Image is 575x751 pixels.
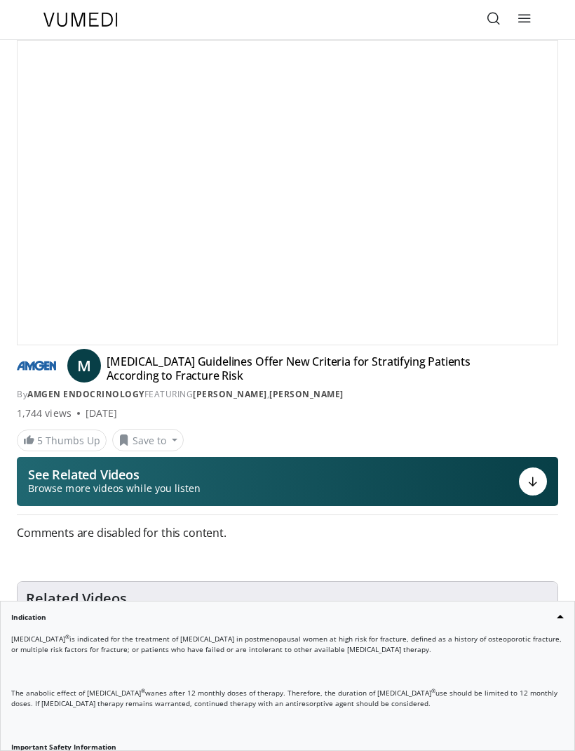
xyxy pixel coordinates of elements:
[269,388,344,400] a: [PERSON_NAME]
[11,634,564,655] p: [MEDICAL_DATA] is indicated for the treatment of [MEDICAL_DATA] in postmenopausal women at high r...
[37,434,43,447] span: 5
[18,41,557,345] video-js: Video Player
[17,457,558,506] button: See Related Videos Browse more videos while you listen
[86,406,117,420] div: [DATE]
[28,481,201,496] span: Browse more videos while you listen
[43,13,118,27] img: VuMedi Logo
[141,687,145,694] sup: ®
[17,354,56,377] img: Amgen Endocrinology
[67,349,101,383] a: M
[11,612,46,622] strong: Indication
[431,687,435,694] sup: ®
[26,590,127,607] h4: Related Videos
[107,354,491,383] h4: [MEDICAL_DATA] Guidelines Offer New Criteria for Stratifying Patients According to Fracture Risk
[112,429,184,451] button: Save to
[28,467,201,481] p: See Related Videos
[17,524,558,542] span: Comments are disabled for this content.
[17,430,107,451] a: 5 Thumbs Up
[193,388,267,400] a: [PERSON_NAME]
[27,388,144,400] a: Amgen Endocrinology
[11,688,564,709] p: The anabolic effect of [MEDICAL_DATA] wanes after 12 monthly doses of therapy. Therefore, the dur...
[17,388,558,401] div: By FEATURING ,
[17,406,72,420] span: 1,744 views
[65,633,69,640] sup: ®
